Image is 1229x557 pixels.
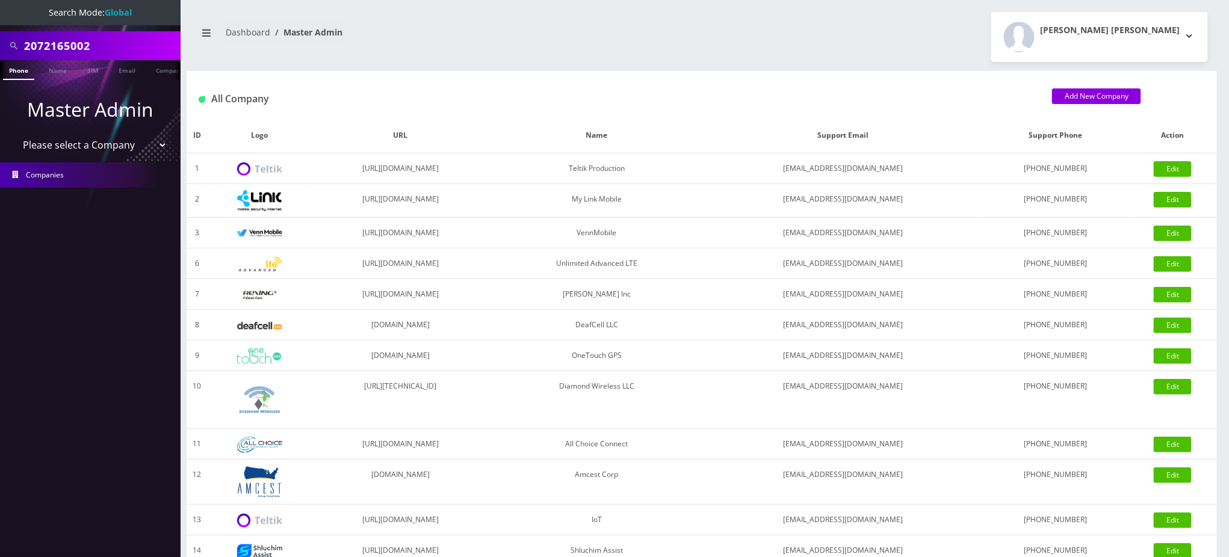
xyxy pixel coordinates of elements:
[1052,88,1141,104] a: Add New Company
[312,118,489,153] th: URL
[704,218,982,248] td: [EMAIL_ADDRESS][DOMAIN_NAME]
[982,118,1129,153] th: Support Phone
[207,118,312,153] th: Logo
[489,184,704,218] td: My Link Mobile
[1154,287,1192,303] a: Edit
[489,340,704,371] td: OneTouch GPS
[312,460,489,505] td: [DOMAIN_NAME]
[187,153,207,184] td: 1
[24,34,178,57] input: Search All Companies
[982,340,1129,371] td: [PHONE_NUMBER]
[237,466,282,498] img: Amcest Corp
[312,279,489,310] td: [URL][DOMAIN_NAME]
[187,340,207,371] td: 9
[312,184,489,218] td: [URL][DOMAIN_NAME]
[489,505,704,535] td: IoT
[1154,226,1192,241] a: Edit
[187,184,207,218] td: 2
[237,162,282,176] img: Teltik Production
[81,60,104,79] a: SIM
[237,257,282,272] img: Unlimited Advanced LTE
[196,20,693,54] nav: breadcrumb
[982,460,1129,505] td: [PHONE_NUMBER]
[3,60,34,80] a: Phone
[982,371,1129,429] td: [PHONE_NUMBER]
[1129,118,1217,153] th: Action
[489,460,704,505] td: Amcest Corp
[1154,256,1192,272] a: Edit
[187,371,207,429] td: 10
[982,279,1129,310] td: [PHONE_NUMBER]
[237,289,282,301] img: Rexing Inc
[704,429,982,460] td: [EMAIL_ADDRESS][DOMAIN_NAME]
[237,229,282,238] img: VennMobile
[1154,512,1192,528] a: Edit
[704,279,982,310] td: [EMAIL_ADDRESS][DOMAIN_NAME]
[187,310,207,340] td: 8
[982,505,1129,535] td: [PHONE_NUMBER]
[489,118,704,153] th: Name
[43,60,73,79] a: Name
[312,340,489,371] td: [DOMAIN_NAME]
[489,279,704,310] td: [PERSON_NAME] Inc
[312,248,489,279] td: [URL][DOMAIN_NAME]
[187,248,207,279] td: 6
[982,153,1129,184] td: [PHONE_NUMBER]
[704,310,982,340] td: [EMAIL_ADDRESS][DOMAIN_NAME]
[237,348,282,364] img: OneTouch GPS
[982,218,1129,248] td: [PHONE_NUMBER]
[704,371,982,429] td: [EMAIL_ADDRESS][DOMAIN_NAME]
[489,429,704,460] td: All Choice Connect
[489,218,704,248] td: VennMobile
[312,218,489,248] td: [URL][DOMAIN_NAME]
[1154,161,1192,177] a: Edit
[150,60,190,79] a: Company
[187,218,207,248] td: 3
[704,118,982,153] th: Support Email
[237,190,282,211] img: My Link Mobile
[237,437,282,453] img: All Choice Connect
[1041,25,1180,35] h2: [PERSON_NAME] [PERSON_NAME]
[237,377,282,422] img: Diamond Wireless LLC
[1154,437,1192,452] a: Edit
[312,429,489,460] td: [URL][DOMAIN_NAME]
[704,340,982,371] td: [EMAIL_ADDRESS][DOMAIN_NAME]
[489,371,704,429] td: Diamond Wireless LLC
[113,60,141,79] a: Email
[226,26,270,38] a: Dashboard
[489,153,704,184] td: Teltik Production
[1154,467,1192,483] a: Edit
[237,514,282,528] img: IoT
[312,505,489,535] td: [URL][DOMAIN_NAME]
[312,153,489,184] td: [URL][DOMAIN_NAME]
[187,460,207,505] td: 12
[1154,379,1192,395] a: Edit
[982,248,1129,279] td: [PHONE_NUMBER]
[704,153,982,184] td: [EMAIL_ADDRESS][DOMAIN_NAME]
[187,118,207,153] th: ID
[991,12,1208,62] button: [PERSON_NAME] [PERSON_NAME]
[704,184,982,218] td: [EMAIL_ADDRESS][DOMAIN_NAME]
[26,170,64,180] span: Companies
[982,429,1129,460] td: [PHONE_NUMBER]
[704,460,982,505] td: [EMAIL_ADDRESS][DOMAIN_NAME]
[489,310,704,340] td: DeafCell LLC
[704,505,982,535] td: [EMAIL_ADDRESS][DOMAIN_NAME]
[489,248,704,279] td: Unlimited Advanced LTE
[49,7,132,18] span: Search Mode:
[199,93,1034,105] h1: All Company
[187,279,207,310] td: 7
[270,26,342,38] li: Master Admin
[704,248,982,279] td: [EMAIL_ADDRESS][DOMAIN_NAME]
[312,310,489,340] td: [DOMAIN_NAME]
[105,7,132,18] strong: Global
[312,371,489,429] td: [URL][TECHNICAL_ID]
[187,505,207,535] td: 13
[1154,192,1192,208] a: Edit
[237,322,282,330] img: DeafCell LLC
[187,429,207,460] td: 11
[982,184,1129,218] td: [PHONE_NUMBER]
[1154,348,1192,364] a: Edit
[199,96,205,103] img: All Company
[982,310,1129,340] td: [PHONE_NUMBER]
